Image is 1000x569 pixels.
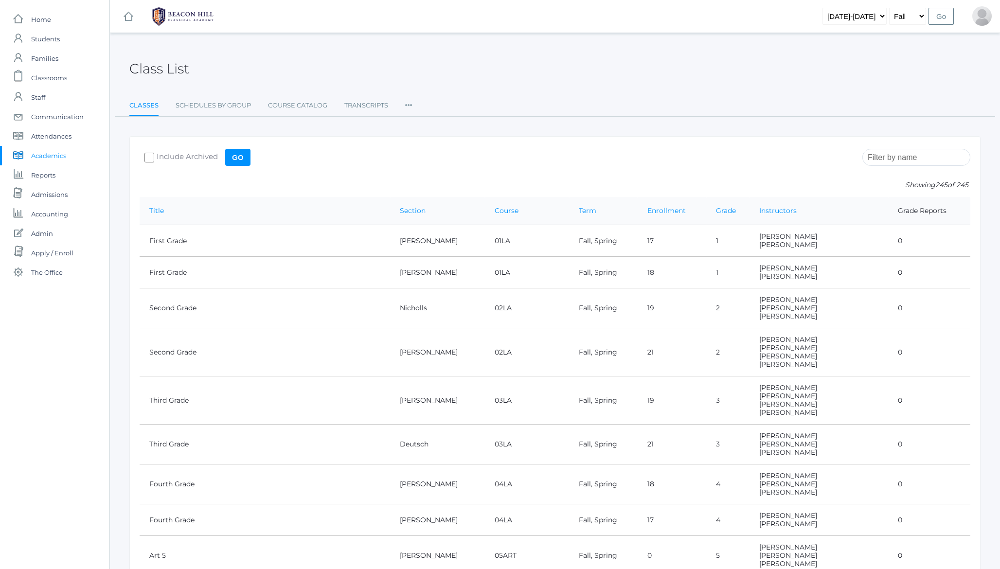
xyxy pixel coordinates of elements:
[31,68,67,88] span: Classrooms
[706,425,750,464] td: 3
[579,206,596,215] a: Term
[149,348,196,356] a: Second Grade
[495,516,512,524] a: 04LA
[862,149,970,166] input: Filter by name
[706,328,750,376] td: 2
[759,408,817,417] a: [PERSON_NAME]
[972,6,992,26] div: Jason Roberts
[759,391,817,400] a: [PERSON_NAME]
[31,165,55,185] span: Reports
[759,440,817,448] a: [PERSON_NAME]
[149,440,189,448] a: Third Grade
[759,232,817,241] a: [PERSON_NAME]
[759,264,817,272] a: [PERSON_NAME]
[495,206,518,215] a: Course
[935,180,947,189] span: 245
[390,464,485,504] td: [PERSON_NAME]
[929,8,954,25] input: Go
[716,206,736,215] a: Grade
[149,516,195,524] a: Fourth Grade
[225,149,250,166] input: Go
[149,396,189,405] a: Third Grade
[149,551,166,560] a: Art 5
[759,471,817,480] a: [PERSON_NAME]
[495,303,512,312] a: 02LA
[495,236,510,245] a: 01LA
[569,328,638,376] td: Fall, Spring
[390,504,485,536] td: [PERSON_NAME]
[759,312,817,320] a: [PERSON_NAME]
[31,224,53,243] span: Admin
[495,551,517,560] a: 05ART
[390,288,485,328] td: Nicholls
[31,107,84,126] span: Communication
[390,425,485,464] td: Deutsch
[898,303,902,312] a: 0
[390,257,485,288] td: [PERSON_NAME]
[31,263,63,282] span: The Office
[569,464,638,504] td: Fall, Spring
[898,396,902,405] a: 0
[647,516,654,524] a: 17
[31,126,71,146] span: Attendances
[129,96,159,117] a: Classes
[31,29,60,49] span: Students
[898,268,902,277] a: 0
[176,96,251,115] a: Schedules By Group
[759,383,817,392] a: [PERSON_NAME]
[31,243,73,263] span: Apply / Enroll
[495,268,510,277] a: 01LA
[268,96,327,115] a: Course Catalog
[706,464,750,504] td: 4
[569,376,638,425] td: Fall, Spring
[898,480,902,488] a: 0
[31,204,68,224] span: Accounting
[759,352,817,360] a: [PERSON_NAME]
[706,288,750,328] td: 2
[759,295,817,304] a: [PERSON_NAME]
[149,480,195,488] a: Fourth Grade
[390,225,485,257] td: [PERSON_NAME]
[759,511,817,520] a: [PERSON_NAME]
[647,206,686,215] a: Enrollment
[31,88,45,107] span: Staff
[149,236,187,245] a: First Grade
[759,551,817,560] a: [PERSON_NAME]
[647,348,654,356] a: 21
[129,61,189,76] h2: Class List
[31,146,66,165] span: Academics
[759,206,797,215] a: Instructors
[647,396,654,405] a: 19
[569,225,638,257] td: Fall, Spring
[31,185,68,204] span: Admissions
[759,240,817,249] a: [PERSON_NAME]
[495,480,512,488] a: 04LA
[495,440,512,448] a: 03LA
[647,551,652,560] a: 0
[759,543,817,551] a: [PERSON_NAME]
[759,448,817,457] a: [PERSON_NAME]
[888,197,970,225] th: Grade Reports
[569,257,638,288] td: Fall, Spring
[495,396,512,405] a: 03LA
[154,151,218,163] span: Include Archived
[149,206,164,215] a: Title
[344,96,388,115] a: Transcripts
[569,504,638,536] td: Fall, Spring
[140,180,970,190] p: Showing of 245
[647,268,654,277] a: 18
[706,257,750,288] td: 1
[759,480,817,488] a: [PERSON_NAME]
[647,480,654,488] a: 18
[759,335,817,344] a: [PERSON_NAME]
[898,440,902,448] a: 0
[144,153,154,162] input: Include Archived
[647,440,654,448] a: 21
[759,303,817,312] a: [PERSON_NAME]
[759,519,817,528] a: [PERSON_NAME]
[759,360,817,369] a: [PERSON_NAME]
[898,551,902,560] a: 0
[149,303,196,312] a: Second Grade
[31,10,51,29] span: Home
[706,504,750,536] td: 4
